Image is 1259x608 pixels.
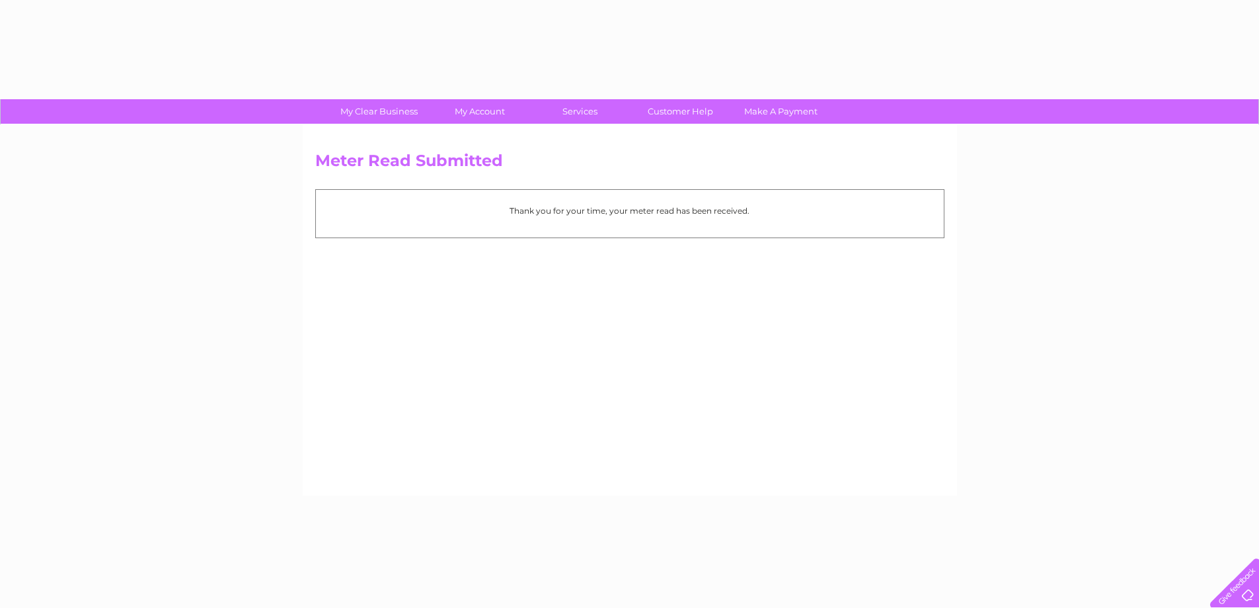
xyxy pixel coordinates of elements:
[324,99,434,124] a: My Clear Business
[525,99,634,124] a: Services
[425,99,534,124] a: My Account
[626,99,735,124] a: Customer Help
[726,99,835,124] a: Make A Payment
[323,204,937,217] p: Thank you for your time, your meter read has been received.
[315,152,944,177] h2: Meter Read Submitted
